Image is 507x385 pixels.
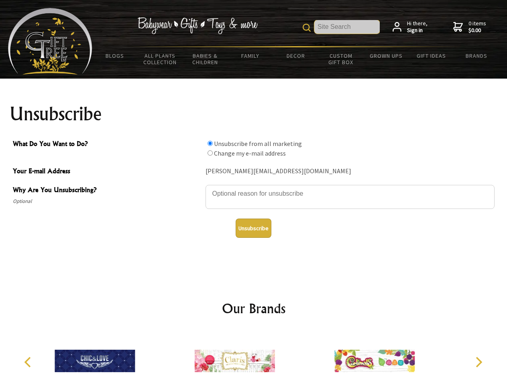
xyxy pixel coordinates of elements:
a: Babies & Children [183,47,228,71]
a: All Plants Collection [138,47,183,71]
span: Your E-mail Address [13,166,202,178]
img: Babyware - Gifts - Toys and more... [8,8,92,75]
a: Hi there,Sign in [393,20,428,34]
label: Unsubscribe from all marketing [214,140,302,148]
a: Custom Gift Box [318,47,364,71]
span: Optional [13,197,202,206]
img: product search [303,24,311,32]
img: Babywear - Gifts - Toys & more [137,17,258,34]
strong: Sign in [407,27,428,34]
a: Grown Ups [363,47,409,64]
input: Site Search [314,20,380,34]
span: Why Are You Unsubscribing? [13,185,202,197]
span: What Do You Want to Do? [13,139,202,150]
a: BLOGS [92,47,138,64]
a: Gift Ideas [409,47,454,64]
textarea: Why Are You Unsubscribing? [206,185,495,209]
h2: Our Brands [16,299,491,318]
h1: Unsubscribe [10,104,498,124]
input: What Do You Want to Do? [208,150,213,156]
input: What Do You Want to Do? [208,141,213,146]
a: Decor [273,47,318,64]
button: Previous [20,353,38,371]
button: Unsubscribe [236,219,271,238]
button: Next [470,353,487,371]
label: Change my e-mail address [214,149,286,157]
a: Family [228,47,273,64]
strong: $0.00 [468,27,486,34]
a: Brands [454,47,499,64]
a: 0 items$0.00 [453,20,486,34]
span: 0 items [468,20,486,34]
div: [PERSON_NAME][EMAIL_ADDRESS][DOMAIN_NAME] [206,165,495,178]
span: Hi there, [407,20,428,34]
